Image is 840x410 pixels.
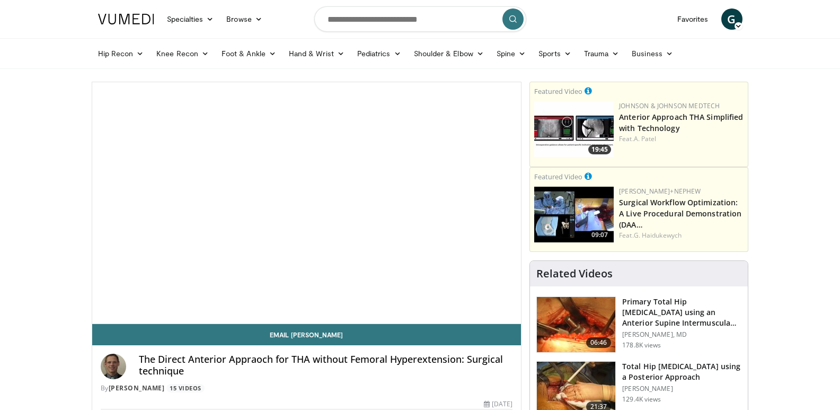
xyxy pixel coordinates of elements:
img: 06bb1c17-1231-4454-8f12-6191b0b3b81a.150x105_q85_crop-smart_upscale.jpg [534,101,614,157]
div: By [101,383,513,393]
div: [DATE] [484,399,512,409]
a: Spine [490,43,532,64]
a: Favorites [671,8,715,30]
h4: Related Videos [536,267,613,280]
a: Anterior Approach THA Simplified with Technology [619,112,743,133]
a: G [721,8,742,30]
a: 15 Videos [166,384,205,393]
a: [PERSON_NAME]+Nephew [619,187,701,196]
a: Knee Recon [150,43,215,64]
a: [PERSON_NAME] [109,383,165,392]
a: 19:45 [534,101,614,157]
a: Specialties [161,8,220,30]
a: Business [625,43,679,64]
a: Pediatrics [351,43,408,64]
img: Avatar [101,354,126,379]
a: 06:46 Primary Total Hip [MEDICAL_DATA] using an Anterior Supine Intermuscula… [PERSON_NAME], MD 1... [536,296,741,353]
p: 178.8K views [622,341,661,350]
small: Featured Video [534,172,582,181]
div: Feat. [619,134,744,144]
a: Sports [532,43,578,64]
p: 129.4K views [622,395,661,404]
h3: Primary Total Hip [MEDICAL_DATA] using an Anterior Supine Intermuscula… [622,296,741,328]
a: Email [PERSON_NAME] [92,324,521,345]
p: [PERSON_NAME] [622,385,741,393]
h4: The Direct Anterior Appraoch for THA without Femoral Hyperextension: Surgical technique [139,354,513,377]
a: Surgical Workflow Optimization: A Live Procedural Demonstration (DAA… [619,197,741,230]
a: Trauma [578,43,626,64]
p: [PERSON_NAME], MD [622,330,741,339]
span: 19:45 [588,145,611,154]
video-js: Video Player [92,82,521,324]
input: Search topics, interventions [314,6,526,32]
a: Johnson & Johnson MedTech [619,101,720,110]
a: A. Patel [634,134,657,143]
a: 09:07 [534,187,614,242]
a: Shoulder & Elbow [408,43,490,64]
h3: Total Hip [MEDICAL_DATA] using a Posterior Approach [622,361,741,382]
div: Feat. [619,231,744,240]
img: VuMedi Logo [98,14,154,24]
span: 09:07 [588,230,611,240]
a: Browse [220,8,269,30]
a: Hip Recon [92,43,151,64]
span: 06:46 [586,337,612,348]
img: 263423_3.png.150x105_q85_crop-smart_upscale.jpg [537,297,615,352]
a: Foot & Ankle [215,43,282,64]
a: G. Haidukewych [634,231,682,240]
a: Hand & Wrist [282,43,351,64]
img: bcfc90b5-8c69-4b20-afee-af4c0acaf118.150x105_q85_crop-smart_upscale.jpg [534,187,614,242]
small: Featured Video [534,86,582,96]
